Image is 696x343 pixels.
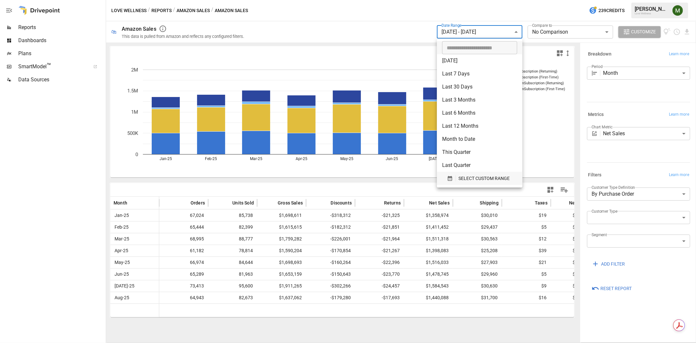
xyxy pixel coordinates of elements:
[442,172,517,185] button: SELECT CUSTOM RANGE
[437,93,522,106] li: Last 3 Months
[437,146,522,159] li: This Quarter
[437,120,522,133] li: Last 12 Months
[437,67,522,80] li: Last 7 Days
[437,54,522,67] li: [DATE]
[458,174,510,183] span: SELECT CUSTOM RANGE
[437,106,522,120] li: Last 6 Months
[437,80,522,93] li: Last 30 Days
[437,133,522,146] li: Month to Date
[437,159,522,172] li: Last Quarter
